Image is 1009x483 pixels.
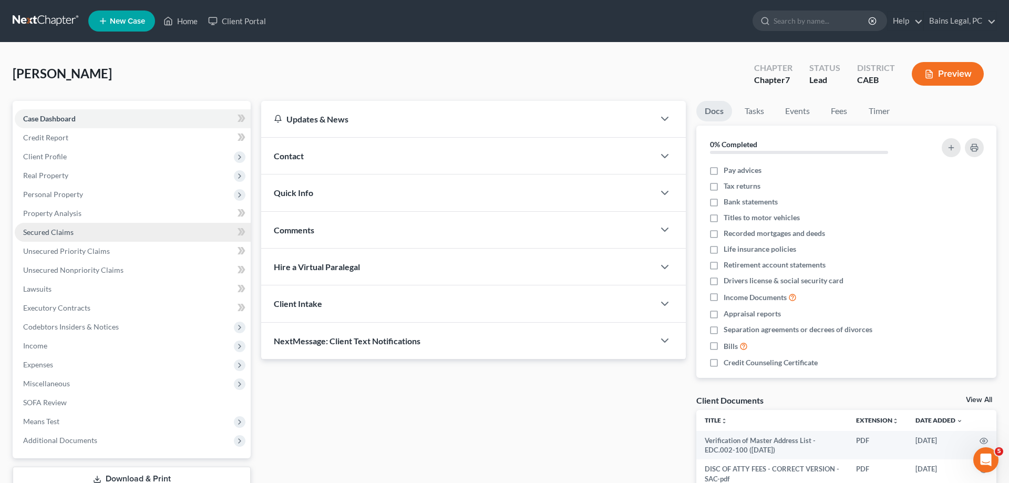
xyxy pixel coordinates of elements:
[15,261,251,280] a: Unsecured Nonpriority Claims
[892,418,899,424] i: unfold_more
[696,395,764,406] div: Client Documents
[15,204,251,223] a: Property Analysis
[23,171,68,180] span: Real Property
[724,228,825,239] span: Recorded mortgages and deeds
[856,416,899,424] a: Extensionunfold_more
[907,431,971,460] td: [DATE]
[774,11,870,30] input: Search by name...
[724,292,787,303] span: Income Documents
[23,341,47,350] span: Income
[857,74,895,86] div: CAEB
[274,151,304,161] span: Contact
[15,109,251,128] a: Case Dashboard
[724,197,778,207] span: Bank statements
[274,299,322,309] span: Client Intake
[15,299,251,317] a: Executory Contracts
[736,101,773,121] a: Tasks
[15,223,251,242] a: Secured Claims
[915,416,963,424] a: Date Added expand_more
[23,379,70,388] span: Miscellaneous
[973,447,998,472] iframe: Intercom live chat
[956,418,963,424] i: expand_more
[754,62,792,74] div: Chapter
[158,12,203,30] a: Home
[274,225,314,235] span: Comments
[777,101,818,121] a: Events
[724,275,843,286] span: Drivers license & social security card
[860,101,898,121] a: Timer
[23,360,53,369] span: Expenses
[23,190,83,199] span: Personal Property
[274,262,360,272] span: Hire a Virtual Paralegal
[785,75,790,85] span: 7
[23,265,123,274] span: Unsecured Nonpriority Claims
[23,303,90,312] span: Executory Contracts
[274,114,642,125] div: Updates & News
[274,188,313,198] span: Quick Info
[23,398,67,407] span: SOFA Review
[696,431,848,460] td: Verification of Master Address List - EDC.002-100 ([DATE])
[809,74,840,86] div: Lead
[724,212,800,223] span: Titles to motor vehicles
[888,12,923,30] a: Help
[724,357,818,368] span: Credit Counseling Certificate
[924,12,996,30] a: Bains Legal, PC
[23,228,74,237] span: Secured Claims
[23,246,110,255] span: Unsecured Priority Claims
[13,66,112,81] span: [PERSON_NAME]
[724,244,796,254] span: Life insurance policies
[203,12,271,30] a: Client Portal
[912,62,984,86] button: Preview
[754,74,792,86] div: Chapter
[274,336,420,346] span: NextMessage: Client Text Notifications
[15,280,251,299] a: Lawsuits
[822,101,856,121] a: Fees
[23,152,67,161] span: Client Profile
[15,128,251,147] a: Credit Report
[857,62,895,74] div: District
[23,209,81,218] span: Property Analysis
[724,309,781,319] span: Appraisal reports
[696,101,732,121] a: Docs
[848,431,907,460] td: PDF
[966,396,992,404] a: View All
[724,341,738,352] span: Bills
[23,284,52,293] span: Lawsuits
[710,140,757,149] strong: 0% Completed
[23,133,68,142] span: Credit Report
[809,62,840,74] div: Status
[724,260,826,270] span: Retirement account statements
[724,181,760,191] span: Tax returns
[705,416,727,424] a: Titleunfold_more
[724,165,761,176] span: Pay advices
[724,324,872,335] span: Separation agreements or decrees of divorces
[721,418,727,424] i: unfold_more
[23,436,97,445] span: Additional Documents
[23,322,119,331] span: Codebtors Insiders & Notices
[995,447,1003,456] span: 5
[23,114,76,123] span: Case Dashboard
[15,242,251,261] a: Unsecured Priority Claims
[110,17,145,25] span: New Case
[15,393,251,412] a: SOFA Review
[23,417,59,426] span: Means Test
